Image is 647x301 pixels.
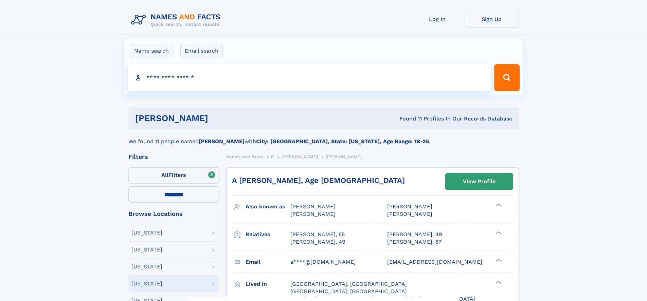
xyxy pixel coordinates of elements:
[161,172,168,178] span: All
[387,211,432,217] span: [PERSON_NAME]
[282,152,318,161] a: [PERSON_NAME]
[131,264,162,269] div: [US_STATE]
[387,203,432,210] span: [PERSON_NAME]
[290,211,336,217] span: [PERSON_NAME]
[387,238,442,246] a: [PERSON_NAME], 87
[246,229,290,240] h3: Relatives
[410,11,465,27] a: Log In
[246,201,290,212] h3: Also known as
[290,231,345,238] a: [PERSON_NAME], 55
[387,231,442,238] a: [PERSON_NAME], 49
[226,152,264,161] a: Names and Facts
[199,138,245,145] b: [PERSON_NAME]
[494,230,502,235] div: ❯
[128,64,491,91] input: search input
[290,203,336,210] span: [PERSON_NAME]
[304,115,512,123] div: Found 11 Profiles In Our Records Database
[326,154,362,159] span: [PERSON_NAME]
[463,174,496,189] div: View Profile
[494,258,502,262] div: ❯
[271,152,274,161] a: R
[131,247,162,252] div: [US_STATE]
[131,281,162,286] div: [US_STATE]
[130,44,173,58] label: Name search
[290,288,407,295] span: [GEOGRAPHIC_DATA], [GEOGRAPHIC_DATA]
[494,203,502,207] div: ❯
[135,114,304,123] h1: [PERSON_NAME]
[494,64,519,91] button: Search Button
[271,154,274,159] span: R
[246,256,290,268] h3: Email
[128,154,219,160] div: Filters
[446,173,513,190] a: View Profile
[494,280,502,284] div: ❯
[232,176,405,185] a: A [PERSON_NAME], Age [DEMOGRAPHIC_DATA]
[131,230,162,236] div: [US_STATE]
[282,154,318,159] span: [PERSON_NAME]
[128,167,219,184] label: Filters
[387,259,482,265] span: [EMAIL_ADDRESS][DOMAIN_NAME]
[128,129,519,146] div: We found 11 people named with .
[290,281,407,287] span: [GEOGRAPHIC_DATA], [GEOGRAPHIC_DATA]
[290,238,345,246] a: [PERSON_NAME], 49
[465,11,519,27] a: Sign Up
[180,44,223,58] label: Email search
[128,211,219,217] div: Browse Locations
[128,11,226,29] img: Logo Names and Facts
[256,138,429,145] b: City: [GEOGRAPHIC_DATA], State: [US_STATE], Age Range: 18-25
[246,278,290,290] h3: Lived in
